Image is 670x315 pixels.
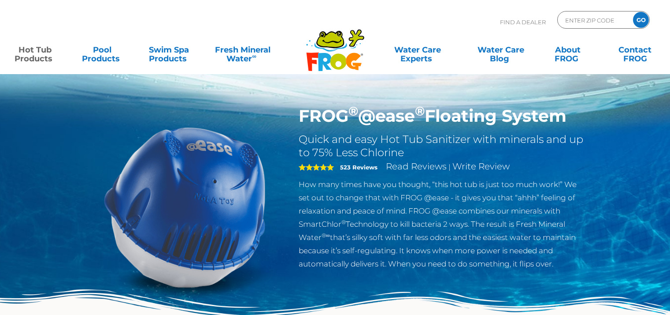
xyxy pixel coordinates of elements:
strong: 523 Reviews [340,164,378,171]
p: Find A Dealer [500,11,546,33]
span: 5 [299,164,334,171]
a: AboutFROG [542,41,594,59]
h1: FROG @ease Floating System [299,106,586,126]
h2: Quick and easy Hot Tub Sanitizer with minerals and up to 75% Less Chlorine [299,133,586,159]
a: PoolProducts [76,41,128,59]
img: hot-tub-product-atease-system.png [84,106,286,308]
a: Water CareBlog [475,41,527,59]
a: Fresh MineralWater∞ [210,41,275,59]
a: ContactFROG [609,41,661,59]
a: Write Review [452,161,510,172]
input: GO [633,12,649,28]
a: Water CareExperts [375,41,460,59]
sup: ® [348,103,358,119]
span: | [448,163,451,171]
sup: ®∞ [322,232,330,239]
a: Read Reviews [386,161,447,172]
sup: ® [341,219,346,225]
sup: ® [415,103,425,119]
img: Frog Products Logo [301,18,369,71]
a: Swim SpaProducts [143,41,195,59]
a: Hot TubProducts [9,41,61,59]
sup: ∞ [252,52,256,60]
p: How many times have you thought, “this hot tub is just too much work!” We set out to change that ... [299,178,586,270]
